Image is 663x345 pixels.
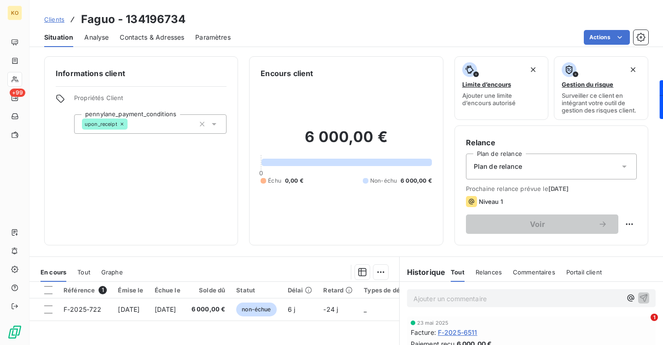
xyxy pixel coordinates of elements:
span: Tout [77,268,90,276]
span: [DATE] [155,305,176,313]
span: Facture : [411,327,436,337]
span: 6 000,00 € [401,177,432,185]
span: 6 j [288,305,295,313]
span: 0,00 € [285,177,303,185]
div: Types de dépenses / revenus [364,286,451,294]
span: Surveiller ce client en intégrant votre outil de gestion des risques client. [562,92,640,114]
span: non-échue [236,303,276,316]
span: -24 j [323,305,338,313]
div: Délai [288,286,313,294]
span: Ajouter une limite d’encours autorisé [462,92,541,107]
span: 1 [99,286,107,294]
span: Analyse [84,33,109,42]
h6: Historique [400,267,446,278]
span: Gestion du risque [562,81,613,88]
input: Ajouter une valeur [128,120,135,128]
span: Graphe [101,268,123,276]
img: Logo LeanPay [7,325,22,339]
span: upon_receipt [85,121,117,127]
button: Voir [466,214,618,234]
div: Émise le [118,286,143,294]
span: Contacts & Adresses [120,33,184,42]
h2: 6 000,00 € [261,128,431,155]
h6: Encours client [261,68,313,79]
button: Limite d’encoursAjouter une limite d’encours autorisé [454,56,549,120]
button: Actions [584,30,630,45]
div: Solde dû [192,286,226,294]
span: 0 [259,169,263,177]
span: Paramètres [195,33,231,42]
span: F-2025-6511 [438,327,477,337]
span: Échu [268,177,281,185]
span: 1 [651,314,658,321]
h6: Informations client [56,68,227,79]
div: Statut [236,286,276,294]
span: En cours [41,268,66,276]
div: KO [7,6,22,20]
span: _ [364,305,366,313]
div: Référence [64,286,107,294]
span: [DATE] [548,185,569,192]
div: Retard [323,286,353,294]
span: 23 mai 2025 [417,320,449,326]
span: Portail client [566,268,602,276]
h3: Faguo - 134196734 [81,11,186,28]
span: Propriétés Client [74,94,227,107]
span: Relances [476,268,502,276]
span: Prochaine relance prévue le [466,185,637,192]
span: 6 000,00 € [192,305,226,314]
span: +99 [10,89,25,97]
span: Clients [44,16,64,23]
span: Voir [477,220,598,228]
span: Tout [451,268,465,276]
button: Gestion du risqueSurveiller ce client en intégrant votre outil de gestion des risques client. [554,56,648,120]
span: Commentaires [513,268,555,276]
span: F-2025-722 [64,305,102,313]
div: Échue le [155,286,180,294]
span: [DATE] [118,305,140,313]
h6: Relance [466,137,637,148]
iframe: Intercom live chat [632,314,654,336]
span: Plan de relance [474,162,522,171]
span: Niveau 1 [479,198,503,205]
span: Limite d’encours [462,81,511,88]
a: Clients [44,15,64,24]
span: Non-échu [370,177,397,185]
span: Situation [44,33,73,42]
